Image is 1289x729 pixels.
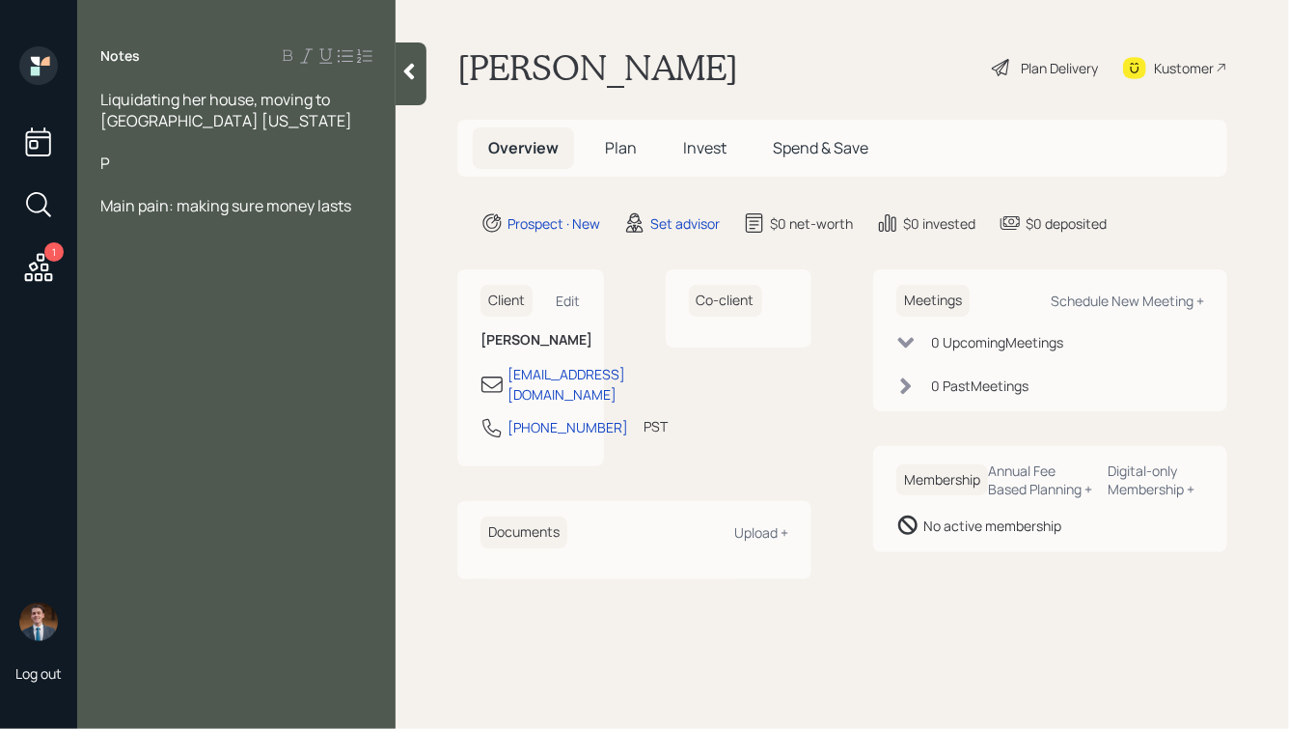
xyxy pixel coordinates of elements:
div: Log out [15,664,62,683]
div: Plan Delivery [1021,58,1098,78]
div: Upload + [734,523,788,542]
div: $0 net-worth [770,213,853,234]
div: Annual Fee Based Planning + [988,462,1093,498]
span: Invest [683,137,727,158]
h6: Co-client [689,285,762,317]
div: Kustomer [1154,58,1214,78]
div: Edit [557,292,581,310]
h6: [PERSON_NAME] [480,332,581,349]
span: Liquidating her house, moving to [GEOGRAPHIC_DATA] [US_STATE] [100,89,352,131]
label: Notes [100,46,140,66]
span: Spend & Save [773,137,868,158]
span: P [100,153,110,174]
div: Digital-only Membership + [1109,462,1204,498]
span: Overview [488,137,559,158]
div: Prospect · New [507,213,600,234]
h6: Membership [896,464,988,496]
div: [EMAIL_ADDRESS][DOMAIN_NAME] [507,364,625,405]
span: Plan [605,137,637,158]
div: 1 [44,242,64,262]
h6: Meetings [896,285,970,317]
div: $0 deposited [1026,213,1107,234]
h6: Client [480,285,533,317]
h1: [PERSON_NAME] [457,46,738,89]
h6: Documents [480,517,567,548]
span: Main pain: making sure money lasts [100,195,351,216]
div: No active membership [923,516,1061,536]
div: Schedule New Meeting + [1051,292,1204,310]
img: hunter_neumayer.jpg [19,603,58,641]
div: [PHONE_NUMBER] [507,417,628,437]
div: PST [644,416,668,436]
div: $0 invested [903,213,975,234]
div: 0 Past Meeting s [931,376,1028,396]
div: 0 Upcoming Meeting s [931,332,1063,352]
div: Set advisor [650,213,720,234]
